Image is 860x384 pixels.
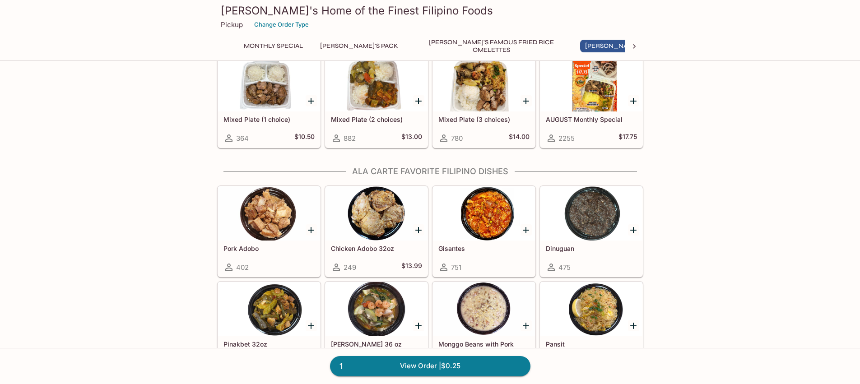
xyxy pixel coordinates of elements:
a: Gisantes751 [432,186,535,277]
div: Pork Adobo [218,186,320,241]
a: Dinuguan475 [540,186,643,277]
button: Add Pork Adobo [306,224,317,236]
button: Change Order Type [250,18,313,32]
h5: $14.00 [509,133,530,143]
span: 475 [558,263,571,272]
a: [PERSON_NAME] 36 oz962$15.99 [325,282,428,373]
h5: $17.75 [618,133,637,143]
div: Monggo Beans with Pork 32oz [433,282,535,336]
h5: Pansit [546,340,637,348]
button: Add Monggo Beans with Pork 32oz [521,320,532,331]
h5: Dinuguan [546,245,637,252]
h5: AUGUST Monthly Special [546,116,637,123]
a: Monggo Beans with Pork 32oz439$13.99 [432,282,535,373]
span: 751 [451,263,461,272]
a: Pansit1177 [540,282,643,373]
div: Mixed Plate (1 choice) [218,57,320,111]
div: Pansit [540,282,642,336]
h5: Chicken Adobo 32oz [331,245,422,252]
button: Add AUGUST Monthly Special [628,95,639,106]
button: Monthly Special [239,40,308,52]
a: Chicken Adobo 32oz249$13.99 [325,186,428,277]
a: Pinakbet 32oz332$15.99 [218,282,321,373]
h5: Mixed Plate (1 choice) [223,116,315,123]
h5: $13.99 [401,262,422,273]
div: Gisantes [433,186,535,241]
button: [PERSON_NAME]'s Pack [315,40,403,52]
a: Pork Adobo402 [218,186,321,277]
span: 249 [344,263,356,272]
div: Sari Sari 36 oz [325,282,428,336]
div: Mixed Plate (2 choices) [325,57,428,111]
button: Add Mixed Plate (2 choices) [413,95,424,106]
button: Add Dinuguan [628,224,639,236]
h5: Pork Adobo [223,245,315,252]
a: Mixed Plate (2 choices)882$13.00 [325,57,428,148]
button: Add Gisantes [521,224,532,236]
p: Pickup [221,20,243,29]
span: 2255 [558,134,575,143]
h5: Monggo Beans with Pork 32oz [438,340,530,355]
h5: Pinakbet 32oz [223,340,315,348]
button: Add Pinakbet 32oz [306,320,317,331]
button: [PERSON_NAME]'s Famous Fried Rice Omelettes [410,40,573,52]
h3: [PERSON_NAME]'s Home of the Finest Filipino Foods [221,4,640,18]
div: Pinakbet 32oz [218,282,320,336]
a: 1View Order |$0.25 [330,356,530,376]
span: 364 [236,134,249,143]
span: 780 [451,134,463,143]
button: Add Mixed Plate (1 choice) [306,95,317,106]
button: Add Chicken Adobo 32oz [413,224,424,236]
div: Chicken Adobo 32oz [325,186,428,241]
div: Mixed Plate (3 choices) [433,57,535,111]
div: Dinuguan [540,186,642,241]
h5: $10.50 [294,133,315,143]
a: AUGUST Monthly Special2255$17.75 [540,57,643,148]
div: AUGUST Monthly Special [540,57,642,111]
a: Mixed Plate (3 choices)780$14.00 [432,57,535,148]
button: Add Sari Sari 36 oz [413,320,424,331]
h5: Gisantes [438,245,530,252]
span: 882 [344,134,356,143]
button: [PERSON_NAME]'s Mixed Plates [580,40,695,52]
h4: Ala Carte Favorite Filipino Dishes [217,167,643,176]
button: Add Mixed Plate (3 choices) [521,95,532,106]
h5: [PERSON_NAME] 36 oz [331,340,422,348]
h5: Mixed Plate (3 choices) [438,116,530,123]
a: Mixed Plate (1 choice)364$10.50 [218,57,321,148]
button: Add Pansit [628,320,639,331]
span: 1 [334,360,348,373]
span: 402 [236,263,249,272]
h5: Mixed Plate (2 choices) [331,116,422,123]
h5: $13.00 [401,133,422,143]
